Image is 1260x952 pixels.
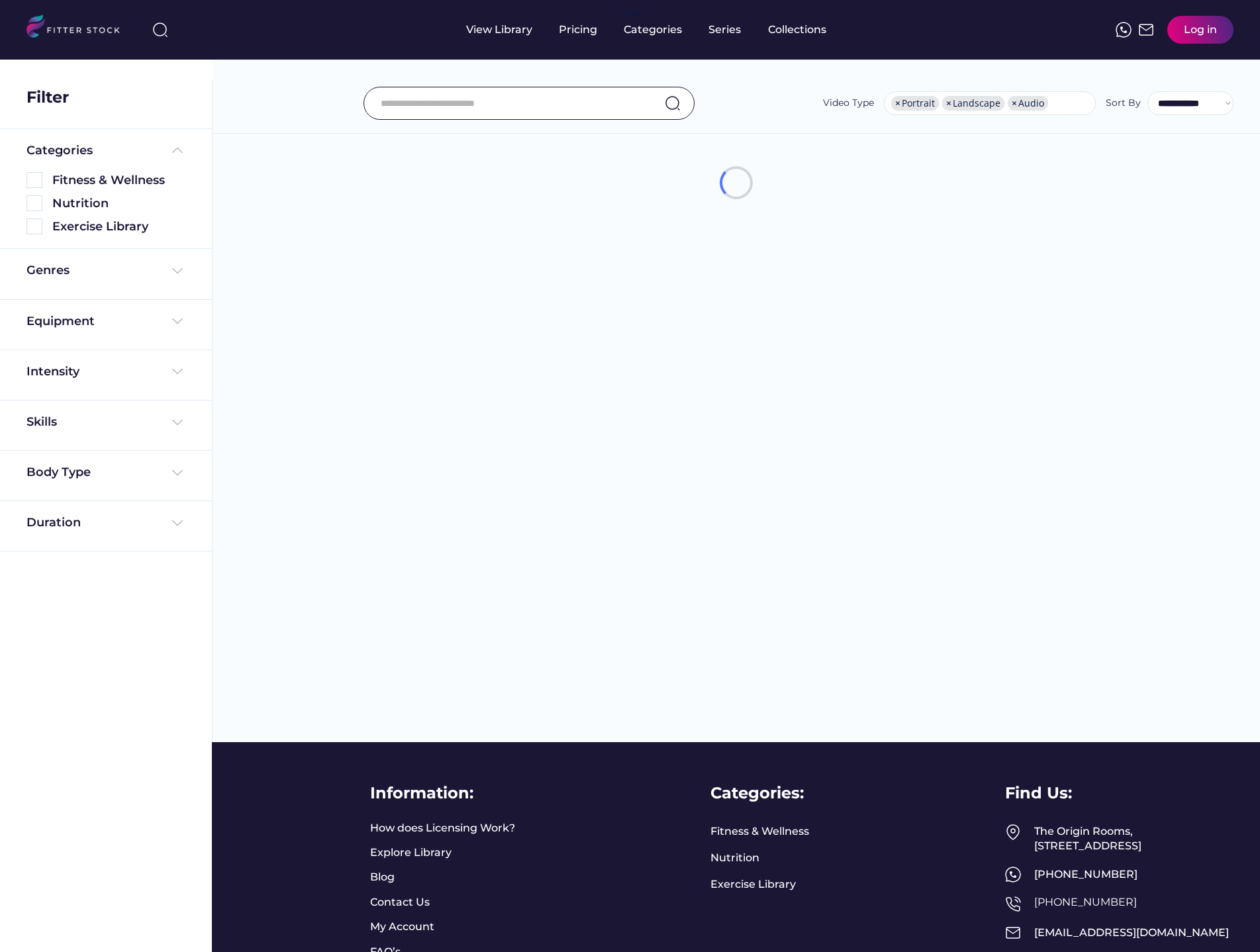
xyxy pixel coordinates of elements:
div: Exercise Library [52,218,185,235]
img: Frame%20%284%29.svg [170,414,185,430]
img: Frame%2050.svg [1005,896,1021,912]
img: meteor-icons_whatsapp%20%281%29.svg [1116,22,1132,38]
img: Frame%20%284%29.svg [170,363,185,379]
img: Frame%2051.svg [1005,925,1021,941]
div: Log in [1184,23,1217,37]
li: Landscape [942,96,1004,111]
span: × [1012,99,1017,108]
img: Frame%20%284%29.svg [170,465,185,481]
div: Pricing [559,23,597,37]
img: Frame%2049.svg [1005,824,1021,840]
a: Fitness & Wellness [710,824,809,839]
li: Audio [1008,96,1048,111]
span: × [946,99,951,108]
div: Duration [26,514,81,531]
div: Categories [26,142,93,159]
a: Nutrition [710,851,759,865]
img: Rectangle%205126.svg [26,218,42,234]
a: [PHONE_NUMBER] [1034,896,1137,908]
div: Skills [26,414,60,430]
div: Categories: [710,782,804,804]
div: Intensity [26,363,79,380]
img: Rectangle%205126.svg [26,172,42,188]
span: × [895,99,900,108]
img: meteor-icons_whatsapp%20%281%29.svg [1005,867,1021,882]
img: Rectangle%205126.svg [26,195,42,211]
div: Fitness & Wellness [52,172,185,189]
div: Find Us: [1005,782,1072,804]
a: Explore Library [370,845,452,860]
img: Frame%20%284%29.svg [170,313,185,329]
div: Video Type [823,97,874,110]
div: Filter [26,86,69,109]
div: View Library [466,23,532,37]
a: Exercise Library [710,877,796,892]
div: Genres [26,262,70,279]
div: Sort By [1106,97,1141,110]
div: Information: [370,782,473,804]
div: Equipment [26,313,95,330]
div: Categories [624,23,682,37]
div: Body Type [26,464,91,481]
div: [PHONE_NUMBER] [1034,867,1234,882]
img: search-normal.svg [665,95,681,111]
img: Frame%20%285%29.svg [170,142,185,158]
img: Frame%2051.svg [1138,22,1154,38]
div: Series [708,23,742,37]
img: search-normal%203.svg [152,22,168,38]
li: Portrait [891,96,939,111]
a: Contact Us [370,895,430,910]
a: [EMAIL_ADDRESS][DOMAIN_NAME] [1034,926,1229,939]
div: fvck [624,7,641,20]
img: LOGO.svg [26,15,131,42]
a: My Account [370,920,434,934]
a: Blog [370,870,403,884]
a: How does Licensing Work? [370,821,515,835]
div: Collections [768,23,826,37]
img: Frame%20%284%29.svg [170,515,185,531]
img: Frame%20%284%29.svg [170,263,185,279]
div: Nutrition [52,195,185,212]
div: The Origin Rooms, [STREET_ADDRESS] [1034,824,1234,854]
